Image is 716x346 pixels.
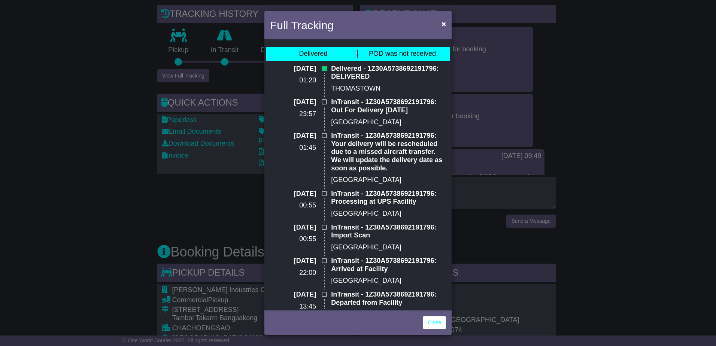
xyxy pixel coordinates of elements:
p: InTransit - 1Z30A5738692191796: Out For Delivery [DATE] [331,98,446,114]
span: POD was not received [369,50,436,57]
p: InTransit - 1Z30A5738692191796: Your delivery will be rescheduled due to a missed aircraft transf... [331,132,446,172]
p: [GEOGRAPHIC_DATA] [331,176,446,184]
p: [GEOGRAPHIC_DATA] [331,210,446,218]
p: 13:45 [270,303,316,311]
p: 22:00 [270,269,316,277]
p: [GEOGRAPHIC_DATA] [331,243,446,252]
p: 01:20 [270,76,316,85]
div: Delivered [299,50,327,58]
p: [DATE] [270,224,316,232]
button: Close [438,16,450,31]
p: [GEOGRAPHIC_DATA] [331,277,446,285]
p: [DATE] [270,132,316,140]
p: [DATE] [270,65,316,73]
p: [DATE] [270,98,316,106]
p: Delivered - 1Z30A5738692191796: DELIVERED [331,65,446,81]
p: 23:57 [270,110,316,118]
p: InTransit - 1Z30A5738692191796: Import Scan [331,224,446,240]
p: InTransit - 1Z30A5738692191796: Arrived at Facility [331,257,446,273]
p: [DATE] [270,257,316,265]
p: InTransit - 1Z30A5738692191796: Departed from Facility [331,291,446,307]
p: THOMASTOWN [331,85,446,93]
p: [GEOGRAPHIC_DATA] [331,118,446,127]
p: [DATE] [270,291,316,299]
p: 00:55 [270,235,316,243]
h4: Full Tracking [270,17,334,34]
p: [DATE] [270,190,316,198]
span: × [442,19,446,28]
p: 00:55 [270,201,316,210]
p: InTransit - 1Z30A5738692191796: Processing at UPS Facility [331,190,446,206]
a: Close [423,316,446,329]
p: 01:45 [270,144,316,152]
